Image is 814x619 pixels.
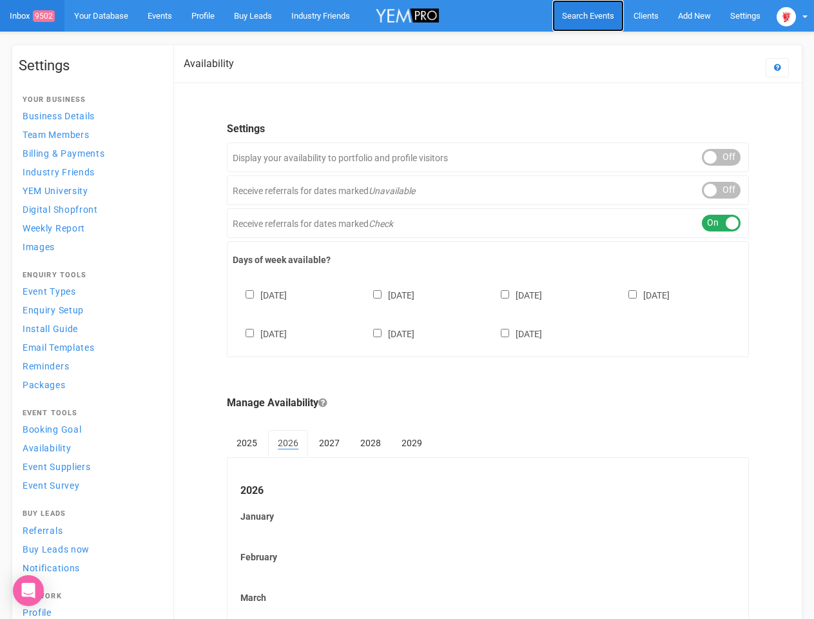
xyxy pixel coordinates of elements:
h4: Network [23,593,157,600]
span: Digital Shopfront [23,204,98,215]
a: Buy Leads now [19,540,160,558]
span: Event Suppliers [23,462,91,472]
label: January [240,510,735,523]
label: Days of week available? [233,253,743,266]
span: Booking Goal [23,424,81,435]
a: Enquiry Setup [19,301,160,319]
div: Receive referrals for dates marked [227,208,749,238]
span: Packages [23,380,66,390]
a: Event Survey [19,477,160,494]
input: [DATE] [501,290,509,299]
a: Notifications [19,559,160,576]
label: February [240,551,735,564]
a: Team Members [19,126,160,143]
input: [DATE] [246,329,254,337]
span: 9502 [33,10,55,22]
a: Install Guide [19,320,160,337]
span: Event Survey [23,480,79,491]
span: Event Types [23,286,76,297]
a: 2027 [309,430,349,456]
span: Billing & Payments [23,148,105,159]
a: Packages [19,376,160,393]
span: Clients [634,11,659,21]
input: [DATE] [628,290,637,299]
legend: Manage Availability [227,396,749,411]
label: [DATE] [233,288,287,302]
label: [DATE] [360,326,414,340]
legend: 2026 [240,484,735,498]
span: Business Details [23,111,95,121]
div: Receive referrals for dates marked [227,175,749,205]
a: Weekly Report [19,219,160,237]
span: Notifications [23,563,80,573]
a: Billing & Payments [19,144,160,162]
a: 2025 [227,430,267,456]
span: Images [23,242,55,252]
input: [DATE] [373,329,382,337]
label: [DATE] [488,288,542,302]
a: 2029 [392,430,432,456]
a: 2026 [268,430,308,457]
input: [DATE] [246,290,254,299]
label: [DATE] [233,326,287,340]
label: [DATE] [360,288,414,302]
span: Email Templates [23,342,95,353]
a: Booking Goal [19,420,160,438]
a: YEM University [19,182,160,199]
em: Unavailable [369,186,415,196]
a: Industry Friends [19,163,160,181]
span: Add New [678,11,711,21]
span: Install Guide [23,324,78,334]
h4: Enquiry Tools [23,271,157,279]
a: Business Details [19,107,160,124]
input: [DATE] [373,290,382,299]
span: Weekly Report [23,223,85,233]
span: Team Members [23,130,89,140]
legend: Settings [227,122,749,137]
a: Event Types [19,282,160,300]
label: [DATE] [488,326,542,340]
a: Availability [19,439,160,457]
a: Reminders [19,357,160,375]
a: Email Templates [19,339,160,356]
a: Event Suppliers [19,458,160,475]
span: Enquiry Setup [23,305,84,315]
label: March [240,591,735,604]
em: Check [369,219,393,229]
h2: Availability [184,58,234,70]
span: Search Events [562,11,614,21]
h1: Settings [19,58,160,74]
span: Reminders [23,361,69,371]
img: open-uri20250107-2-1pbi2ie [777,7,796,26]
div: Display your availability to portfolio and profile visitors [227,142,749,172]
h4: Event Tools [23,409,157,417]
input: [DATE] [501,329,509,337]
span: Availability [23,443,71,453]
a: Digital Shopfront [19,201,160,218]
a: Images [19,238,160,255]
a: 2028 [351,430,391,456]
span: YEM University [23,186,88,196]
h4: Your Business [23,96,157,104]
a: Referrals [19,522,160,539]
label: [DATE] [615,288,670,302]
h4: Buy Leads [23,510,157,518]
div: Open Intercom Messenger [13,575,44,606]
